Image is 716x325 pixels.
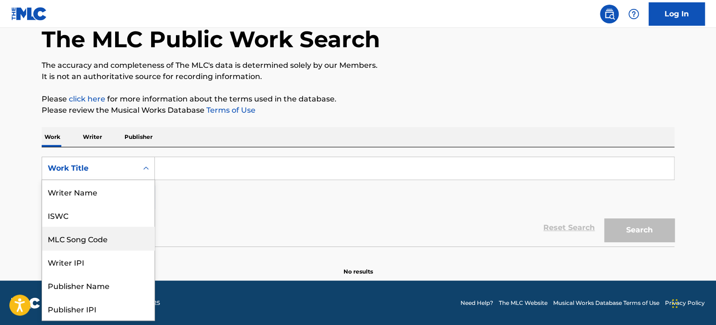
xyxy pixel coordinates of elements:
[122,127,155,147] p: Publisher
[42,157,674,246] form: Search Form
[42,105,674,116] p: Please review the Musical Works Database
[604,8,615,20] img: search
[343,256,373,276] p: No results
[11,297,40,309] img: logo
[669,280,716,325] iframe: Chat Widget
[628,8,639,20] img: help
[624,5,643,23] div: Help
[42,203,154,227] div: ISWC
[42,25,380,53] h1: The MLC Public Work Search
[42,250,154,274] div: Writer IPI
[42,71,674,82] p: It is not an authoritative source for recording information.
[42,60,674,71] p: The accuracy and completeness of The MLC's data is determined solely by our Members.
[42,127,63,147] p: Work
[11,7,47,21] img: MLC Logo
[42,274,154,297] div: Publisher Name
[42,94,674,105] p: Please for more information about the terms used in the database.
[600,5,619,23] a: Public Search
[42,227,154,250] div: MLC Song Code
[205,106,256,115] a: Terms of Use
[672,289,678,318] div: Drag
[42,297,154,320] div: Publisher IPI
[499,299,548,307] a: The MLC Website
[553,299,659,307] a: Musical Works Database Terms of Use
[665,299,705,307] a: Privacy Policy
[649,2,705,26] a: Log In
[48,163,132,174] div: Work Title
[69,94,105,103] a: click here
[460,299,493,307] a: Need Help?
[42,180,154,203] div: Writer Name
[80,127,105,147] p: Writer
